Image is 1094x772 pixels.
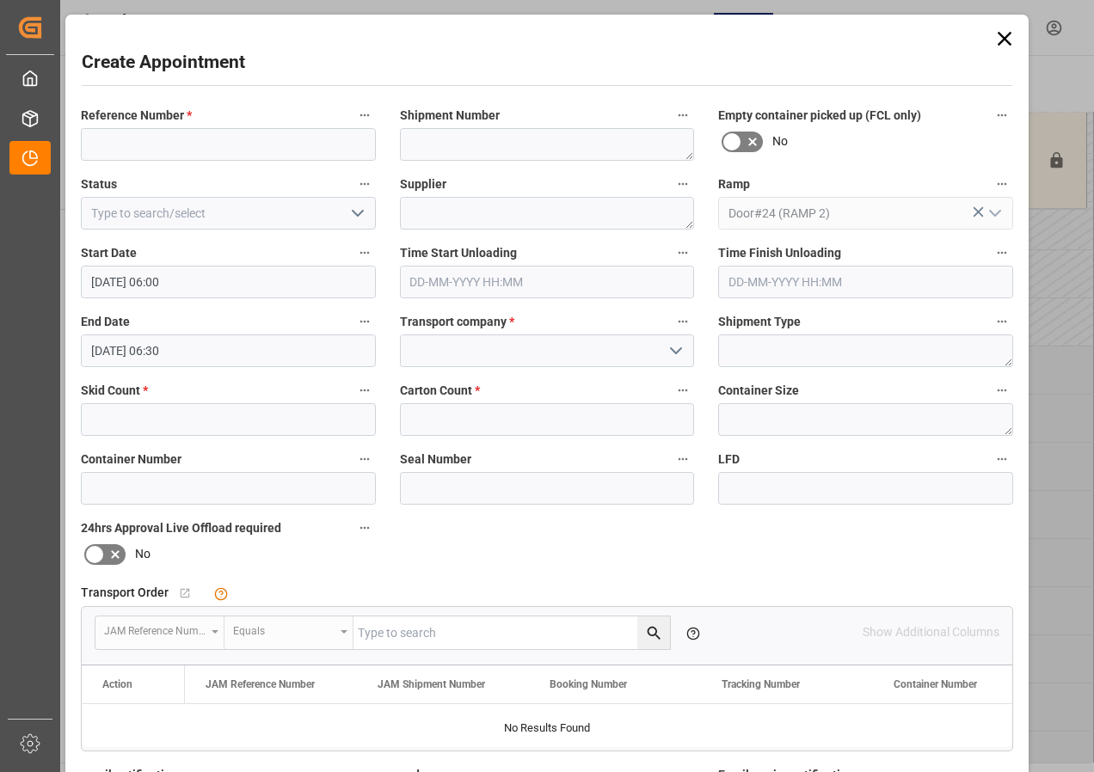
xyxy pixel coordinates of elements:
input: Type to search [353,616,670,649]
button: search button [637,616,670,649]
span: Transport company [400,313,514,331]
span: Seal Number [400,450,471,469]
button: Time Finish Unloading [991,242,1013,264]
button: Skid Count * [353,379,376,401]
button: open menu [980,200,1006,227]
span: Empty container picked up (FCL only) [718,107,921,125]
button: open menu [343,200,369,227]
span: LFD [718,450,740,469]
button: Start Date [353,242,376,264]
input: DD-MM-YYYY HH:MM [400,266,695,298]
button: Status [353,173,376,195]
span: No [135,545,151,563]
button: End Date [353,310,376,333]
span: Container Size [718,382,799,400]
span: Shipment Type [718,313,801,331]
span: Supplier [400,175,446,193]
button: Shipment Type [991,310,1013,333]
span: JAM Shipment Number [378,678,485,690]
span: No [772,132,788,150]
button: Container Size [991,379,1013,401]
button: Empty container picked up (FCL only) [991,104,1013,126]
span: End Date [81,313,130,331]
h2: Create Appointment [82,49,245,77]
input: DD-MM-YYYY HH:MM [81,266,376,298]
button: Ramp [991,173,1013,195]
span: 24hrs Approval Live Offload required [81,519,281,537]
button: Reference Number * [353,104,376,126]
span: Tracking Number [722,678,800,690]
span: Time Start Unloading [400,244,517,262]
span: Status [81,175,117,193]
input: Type to search/select [81,197,376,230]
div: Equals [233,619,335,639]
button: open menu [662,338,688,365]
button: LFD [991,448,1013,470]
button: open menu [224,616,353,649]
span: Skid Count [81,382,148,400]
span: Shipment Number [400,107,500,125]
div: JAM Reference Number [104,619,206,639]
button: Carton Count * [672,379,694,401]
input: DD-MM-YYYY HH:MM [718,266,1013,298]
span: Booking Number [550,678,627,690]
button: 24hrs Approval Live Offload required [353,517,376,539]
button: Shipment Number [672,104,694,126]
span: Reference Number [81,107,192,125]
span: JAM Reference Number [206,678,315,690]
span: Container Number [81,450,181,469]
button: open menu [95,616,224,649]
span: Time Finish Unloading [718,244,841,262]
button: Seal Number [672,448,694,470]
input: DD-MM-YYYY HH:MM [81,334,376,367]
span: Carton Count [400,382,480,400]
input: Type to search/select [718,197,1013,230]
button: Time Start Unloading [672,242,694,264]
span: Container Number [894,678,977,690]
span: Transport Order [81,584,169,602]
span: Start Date [81,244,137,262]
span: Ramp [718,175,750,193]
button: Transport company * [672,310,694,333]
button: Supplier [672,173,694,195]
div: Action [102,678,132,690]
button: Container Number [353,448,376,470]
